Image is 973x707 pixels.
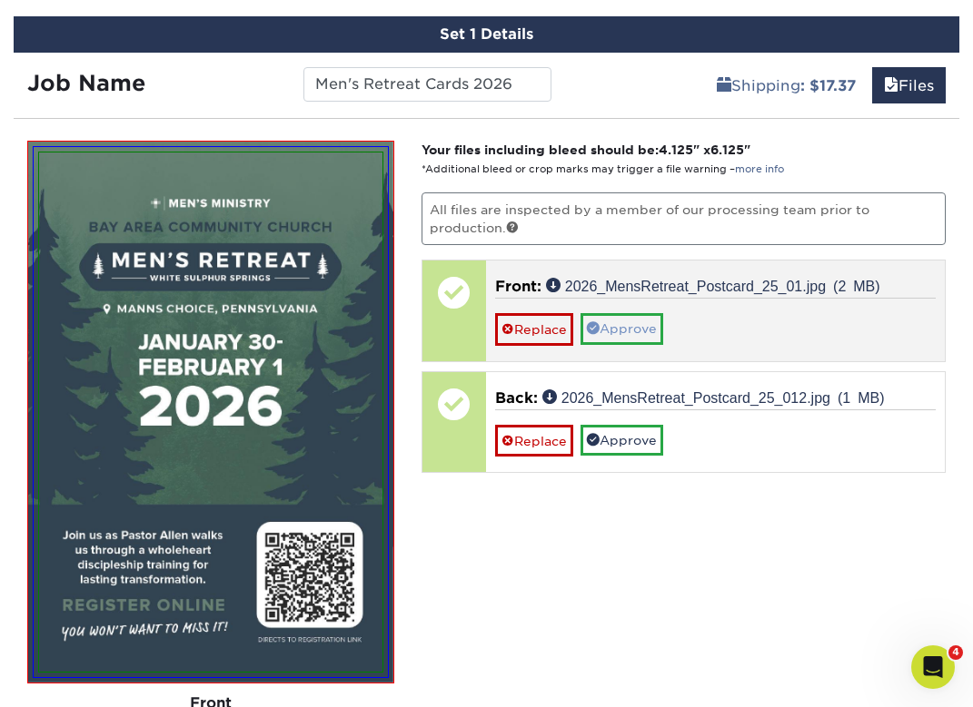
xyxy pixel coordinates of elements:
a: more info [735,163,784,175]
a: Shipping: $17.37 [705,67,868,103]
a: Replace [495,425,573,457]
small: *Additional bleed or crop marks may trigger a file warning – [422,163,784,175]
iframe: Intercom live chat [911,645,955,689]
span: files [884,77,899,94]
a: 2026_MensRetreat_Postcard_25_01.jpg (2 MB) [546,278,880,292]
a: Files [872,67,946,103]
span: 6.125 [710,142,744,157]
p: All files are inspected by a member of our processing team prior to production. [422,192,946,246]
span: 4 [948,645,963,660]
b: : $17.37 [800,77,856,94]
span: Back: [495,389,538,407]
a: Approve [581,425,663,456]
strong: Job Name [27,70,145,96]
input: Enter a job name [303,67,552,102]
a: Replace [495,313,573,345]
a: Approve [581,313,663,344]
span: shipping [717,77,731,94]
span: 4.125 [659,142,693,157]
span: Front: [495,278,541,295]
a: 2026_MensRetreat_Postcard_25_012.jpg (1 MB) [542,389,885,404]
strong: Your files including bleed should be: " x " [422,142,750,157]
div: Set 1 Details [14,16,959,53]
